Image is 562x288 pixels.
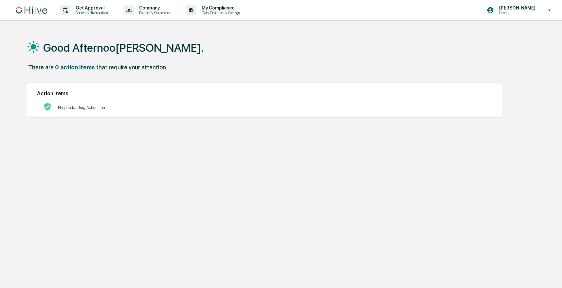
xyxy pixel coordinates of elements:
p: [PERSON_NAME] [494,5,539,10]
div: that require your attention. [96,64,167,71]
h1: Good Afternoo[PERSON_NAME]. [43,41,204,54]
p: My Compliance [196,5,243,10]
p: Data, Deadlines & Settings [196,10,243,15]
p: Policies & Documents [134,10,173,15]
p: Content & Transactions [70,10,111,15]
p: Get Approval [70,5,111,10]
p: Company [134,5,173,10]
div: There are [28,64,54,71]
p: No Outstanding Action Items [58,105,108,110]
img: No Actions logo [44,103,51,111]
h2: Action Items [37,90,492,97]
img: logo [16,7,47,14]
div: 0 action items [55,64,95,71]
p: Users [494,10,539,15]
